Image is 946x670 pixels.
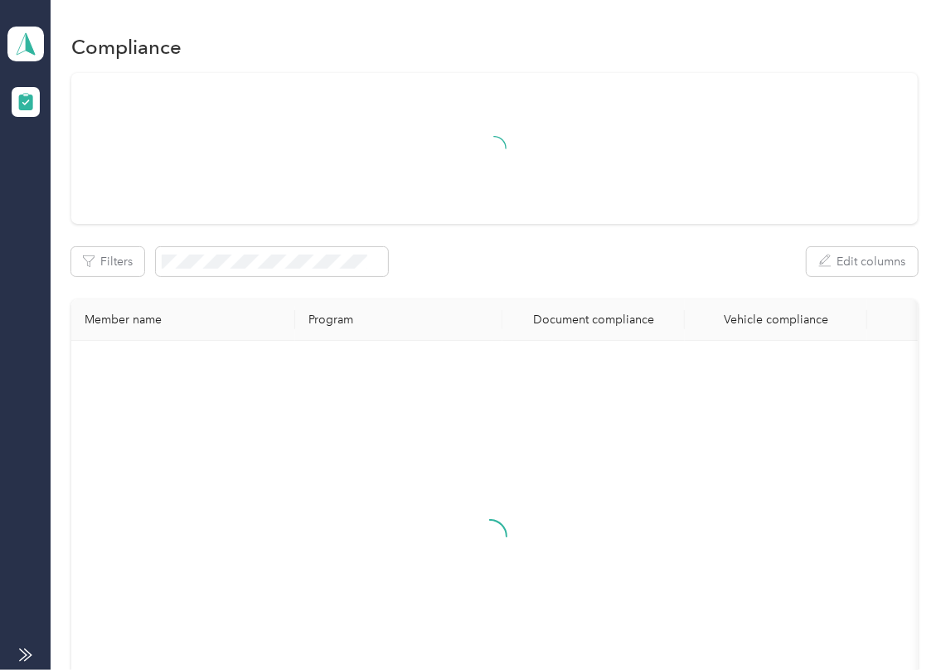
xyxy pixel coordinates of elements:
button: Filters [71,247,144,276]
iframe: Everlance-gr Chat Button Frame [853,577,946,670]
div: Vehicle compliance [698,313,854,327]
th: Member name [71,299,295,341]
button: Edit columns [807,247,918,276]
h1: Compliance [71,38,182,56]
th: Program [295,299,502,341]
div: Document compliance [516,313,672,327]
